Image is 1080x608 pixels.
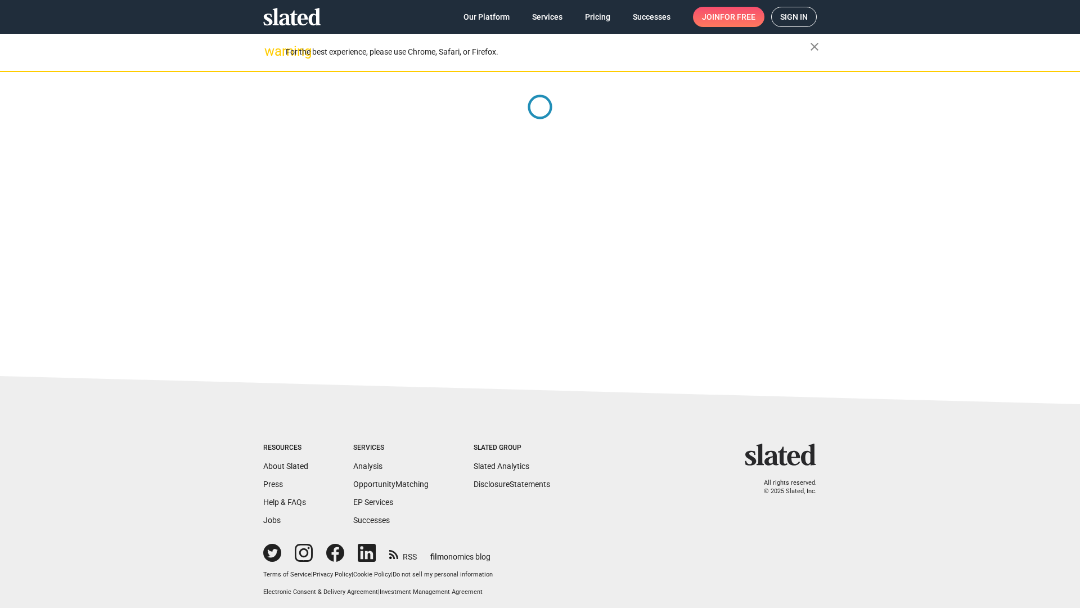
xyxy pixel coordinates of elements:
[463,7,510,27] span: Our Platform
[263,498,306,507] a: Help & FAQs
[585,7,610,27] span: Pricing
[430,543,490,562] a: filmonomics blog
[474,462,529,471] a: Slated Analytics
[576,7,619,27] a: Pricing
[378,588,380,596] span: |
[393,571,493,579] button: Do not sell my personal information
[352,571,353,578] span: |
[353,480,429,489] a: OpportunityMatching
[353,516,390,525] a: Successes
[263,588,378,596] a: Electronic Consent & Delivery Agreement
[454,7,519,27] a: Our Platform
[780,7,808,26] span: Sign in
[353,571,391,578] a: Cookie Policy
[311,571,313,578] span: |
[720,7,755,27] span: for free
[474,444,550,453] div: Slated Group
[380,588,483,596] a: Investment Management Agreement
[313,571,352,578] a: Privacy Policy
[263,462,308,471] a: About Slated
[391,571,393,578] span: |
[693,7,764,27] a: Joinfor free
[353,444,429,453] div: Services
[523,7,571,27] a: Services
[771,7,817,27] a: Sign in
[633,7,670,27] span: Successes
[286,44,810,60] div: For the best experience, please use Chrome, Safari, or Firefox.
[808,40,821,53] mat-icon: close
[624,7,679,27] a: Successes
[264,44,278,58] mat-icon: warning
[474,480,550,489] a: DisclosureStatements
[263,516,281,525] a: Jobs
[263,444,308,453] div: Resources
[263,480,283,489] a: Press
[353,462,382,471] a: Analysis
[353,498,393,507] a: EP Services
[263,571,311,578] a: Terms of Service
[430,552,444,561] span: film
[752,479,817,495] p: All rights reserved. © 2025 Slated, Inc.
[702,7,755,27] span: Join
[389,545,417,562] a: RSS
[532,7,562,27] span: Services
